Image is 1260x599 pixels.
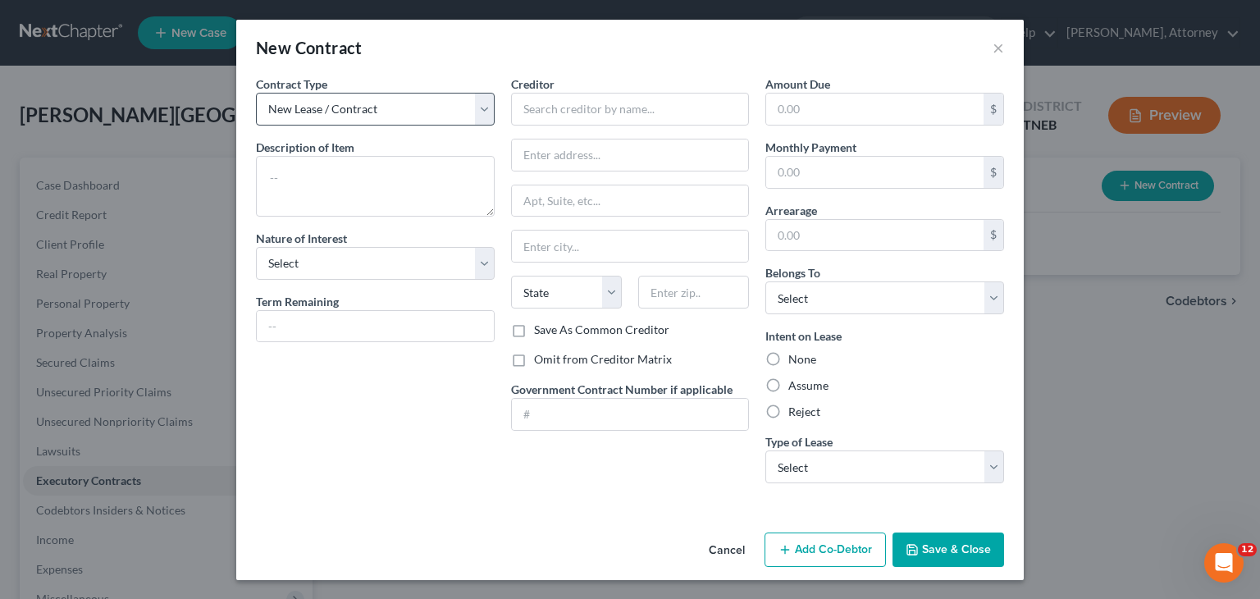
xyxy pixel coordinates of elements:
label: Reject [788,404,820,420]
input: Enter city... [512,231,749,262]
input: -- [257,311,494,342]
input: Enter address... [512,139,749,171]
label: Omit from Creditor Matrix [534,351,672,368]
span: Description of Item [256,140,354,154]
input: 0.00 [766,157,984,188]
label: Arrearage [765,202,817,219]
div: New Contract [256,36,363,59]
label: Save As Common Creditor [534,322,669,338]
div: $ [984,94,1003,125]
input: Apt, Suite, etc... [512,185,749,217]
input: 0.00 [766,94,984,125]
span: 12 [1238,543,1257,556]
label: Nature of Interest [256,230,347,247]
input: Enter zip.. [638,276,749,309]
input: Search creditor by name... [511,93,750,126]
input: # [512,399,749,430]
button: Add Co-Debtor [765,533,886,567]
label: Term Remaining [256,293,339,310]
button: Save & Close [892,533,1004,567]
label: None [788,351,816,368]
input: 0.00 [766,220,984,251]
label: Government Contract Number if applicable [511,381,733,398]
button: Cancel [696,534,758,567]
label: Monthly Payment [765,139,856,156]
label: Intent on Lease [765,327,842,345]
iframe: Intercom live chat [1204,543,1244,583]
label: Assume [788,377,829,394]
span: Belongs To [765,266,820,280]
button: × [993,38,1004,57]
div: $ [984,220,1003,251]
label: Amount Due [765,75,830,93]
div: $ [984,157,1003,188]
span: Creditor [511,77,555,91]
span: Type of Lease [765,435,833,449]
label: Contract Type [256,75,327,93]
